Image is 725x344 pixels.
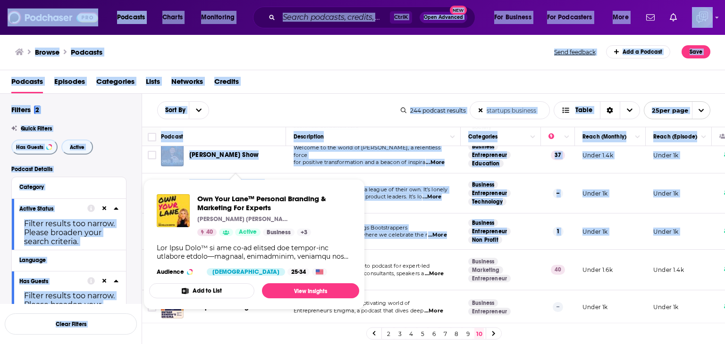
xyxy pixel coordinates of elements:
[463,328,472,339] a: 9
[70,145,84,150] span: Active
[468,131,497,142] div: Categories
[582,228,607,236] p: Under 1k
[554,101,640,119] button: Choose View
[54,74,85,93] span: Episodes
[553,302,563,311] p: --
[653,266,684,274] p: Under 1.4k
[551,150,565,160] p: 37
[19,184,112,190] div: Category
[642,9,658,25] a: Show notifications dropdown
[19,257,112,263] div: Language
[606,45,671,58] a: Add a Podcast
[692,7,713,28] img: User Profile
[468,189,511,197] a: Entrepreneur
[582,303,607,311] p: Under 1k
[632,131,643,143] button: Column Actions
[96,74,135,93] span: Categories
[194,10,247,25] button: open menu
[294,224,407,231] span: Welcome to the "Underdogs Bootstrappers
[262,7,484,28] div: Search podcasts, credits, & more...
[19,181,118,193] button: Category
[71,48,102,57] a: Podcasts
[197,215,292,223] p: [PERSON_NAME] [PERSON_NAME]
[263,229,295,236] a: Business
[117,11,145,24] span: Podcasts
[653,151,678,159] p: Under 1k
[406,328,416,339] a: 4
[468,266,503,274] a: Marketing
[157,194,190,227] img: Own Your Lane™ Personal Branding & Marketing For Experts
[582,189,607,197] p: Under 1k
[21,125,52,132] span: Quick Filters
[156,10,188,25] a: Charts
[5,313,137,335] button: Clear Filters
[468,299,498,307] a: Business
[8,8,98,26] img: Podchaser - Follow, Share and Rate Podcasts
[653,303,678,311] p: Under 1k
[239,228,257,237] span: Active
[146,74,160,93] span: Lists
[420,12,467,23] button: Open AdvancedNew
[553,188,563,198] p: --
[424,307,443,315] span: ...More
[547,11,592,24] span: For Podcasters
[418,328,427,339] a: 5
[297,229,311,236] a: +3
[35,48,59,57] h3: Browse
[19,291,118,318] div: Filter results too narrow. Please broaden your search criteria.
[468,258,498,265] a: Business
[206,228,213,237] span: 40
[158,107,189,114] span: Sort By
[468,143,498,150] a: Business
[606,10,641,25] button: open menu
[692,7,713,28] button: Show profile menu
[11,74,43,93] a: Podcasts
[19,219,118,246] div: Filter results too narrow. Please broaden your search criteria.
[287,268,310,276] div: 25-34
[34,106,41,114] span: 2
[666,9,681,25] a: Show notifications dropdown
[157,101,209,119] h2: Choose List sort
[61,139,93,155] button: Active
[384,328,393,339] a: 2
[158,107,189,114] button: open menu
[468,219,498,227] a: Business
[426,159,445,166] span: ...More
[235,229,261,236] a: Active
[450,6,467,15] span: New
[541,10,606,25] button: open menu
[395,328,405,339] a: 3
[161,144,184,166] a: Carlos Inspire Show
[294,186,447,193] span: Almost every founder is in a league of their own. It’s lonely
[19,254,118,266] button: Language
[468,236,502,244] a: Non Profit
[644,101,710,119] button: open menu
[561,131,573,143] button: Column Actions
[425,270,444,278] span: ...More
[600,102,620,119] div: Sort Direction
[468,275,511,282] a: Entrepreneur
[468,151,511,159] a: Entrepreneur
[653,189,678,197] p: Under 1k
[582,151,613,159] p: Under 1.4k
[468,181,498,188] a: Business
[488,10,543,25] button: open menu
[197,194,352,212] a: Own Your Lane™ Personal Branding & Marketing For Experts
[110,10,157,25] button: open menu
[468,198,506,205] a: Technology
[390,11,412,24] span: Ctrl K
[207,268,285,276] div: [DEMOGRAPHIC_DATA]
[11,166,126,172] p: Podcast Details
[682,45,710,58] button: Save
[16,145,43,150] span: Has Guests
[698,131,709,143] button: Column Actions
[575,107,592,114] span: Table
[551,48,599,56] button: Send feedback
[551,265,565,274] p: 40
[294,144,440,158] span: Welcome to the world of [PERSON_NAME], a relentless force
[214,74,239,93] a: Credits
